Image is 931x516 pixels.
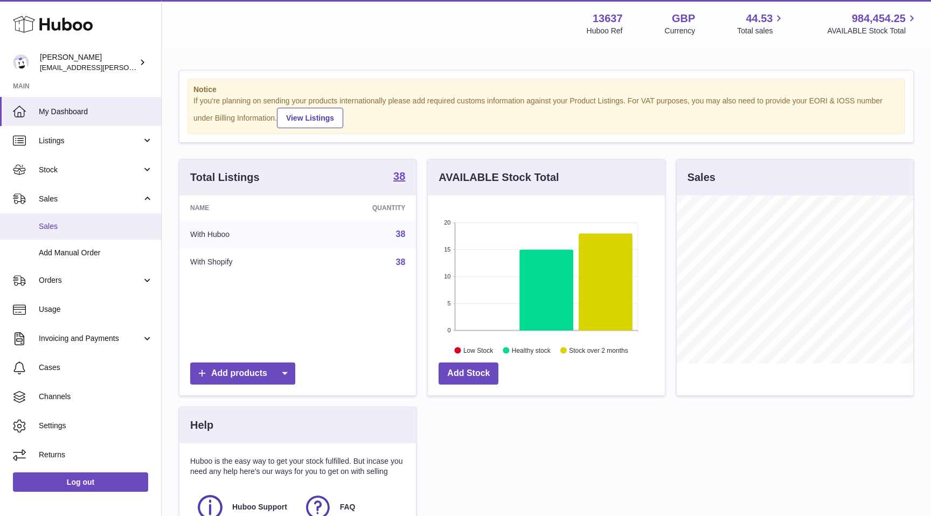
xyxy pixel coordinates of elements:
[39,304,153,315] span: Usage
[439,362,498,385] a: Add Stock
[396,229,406,239] a: 38
[39,194,142,204] span: Sales
[39,165,142,175] span: Stock
[39,392,153,402] span: Channels
[569,346,628,354] text: Stock over 2 months
[39,136,142,146] span: Listings
[746,11,773,26] span: 44.53
[40,63,216,72] span: [EMAIL_ADDRESS][PERSON_NAME][DOMAIN_NAME]
[39,362,153,373] span: Cases
[190,170,260,185] h3: Total Listings
[439,170,559,185] h3: AVAILABLE Stock Total
[512,346,551,354] text: Healthy stock
[444,273,451,280] text: 10
[665,26,696,36] div: Currency
[179,220,307,248] td: With Huboo
[393,171,405,184] a: 38
[39,421,153,431] span: Settings
[687,170,715,185] h3: Sales
[39,275,142,285] span: Orders
[463,346,494,354] text: Low Stock
[587,26,623,36] div: Huboo Ref
[39,248,153,258] span: Add Manual Order
[444,246,451,253] text: 15
[396,257,406,267] a: 38
[737,26,785,36] span: Total sales
[827,11,918,36] a: 984,454.25 AVAILABLE Stock Total
[827,26,918,36] span: AVAILABLE Stock Total
[448,300,451,306] text: 5
[190,418,213,433] h3: Help
[39,107,153,117] span: My Dashboard
[193,85,899,95] strong: Notice
[39,333,142,344] span: Invoicing and Payments
[593,11,623,26] strong: 13637
[39,221,153,232] span: Sales
[39,450,153,460] span: Returns
[277,108,343,128] a: View Listings
[13,54,29,71] img: jonny@ledda.co
[672,11,695,26] strong: GBP
[737,11,785,36] a: 44.53 Total sales
[179,196,307,220] th: Name
[13,472,148,492] a: Log out
[179,248,307,276] td: With Shopify
[448,327,451,333] text: 0
[340,502,356,512] span: FAQ
[852,11,906,26] span: 984,454.25
[190,362,295,385] a: Add products
[307,196,416,220] th: Quantity
[232,502,287,512] span: Huboo Support
[190,456,405,477] p: Huboo is the easy way to get your stock fulfilled. But incase you need any help here's our ways f...
[444,219,451,226] text: 20
[393,171,405,182] strong: 38
[40,52,137,73] div: [PERSON_NAME]
[193,96,899,128] div: If you're planning on sending your products internationally please add required customs informati...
